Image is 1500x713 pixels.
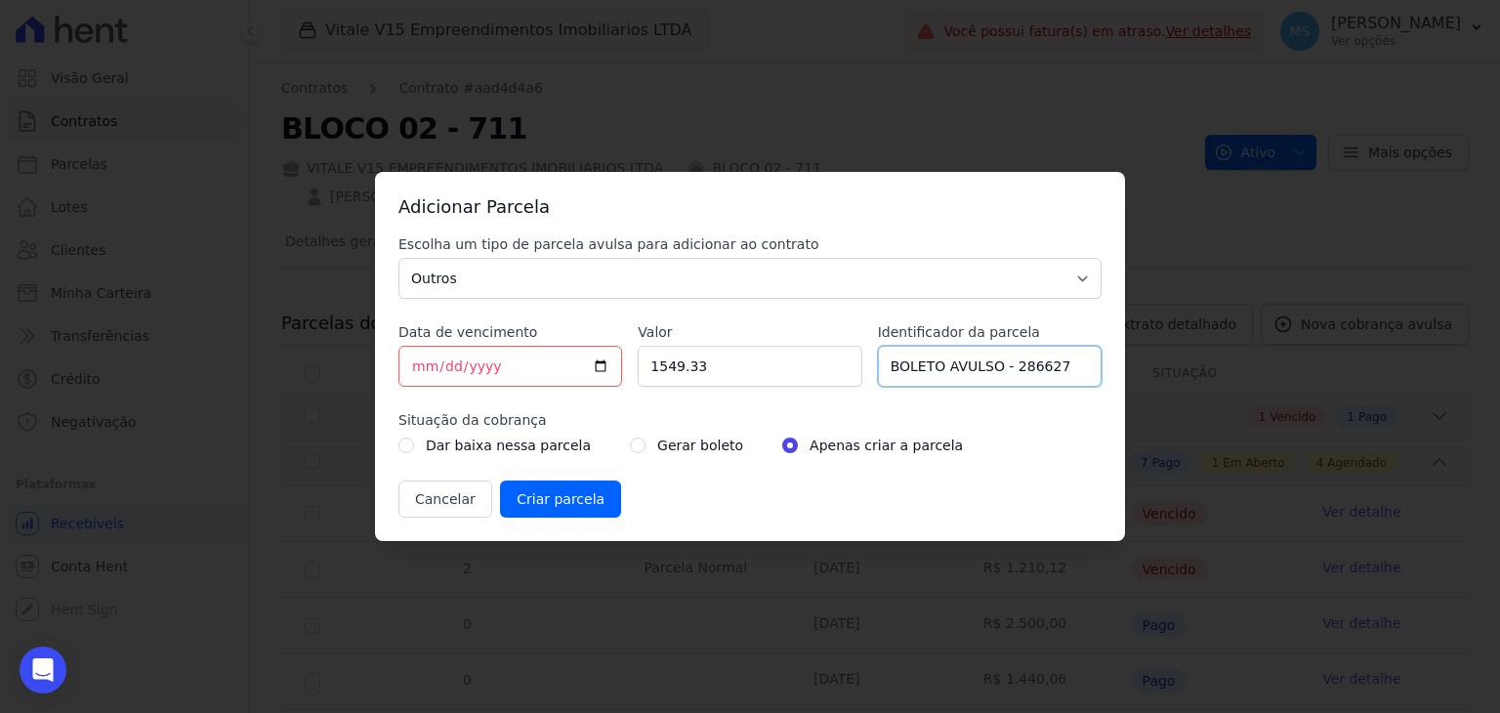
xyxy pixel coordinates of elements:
label: Dar baixa nessa parcela [426,434,591,457]
label: Data de vencimento [398,322,622,342]
input: Criar parcela [500,481,621,518]
label: Gerar boleto [657,434,743,457]
div: Open Intercom Messenger [20,647,66,693]
label: Identificador da parcela [878,322,1102,342]
label: Valor [638,322,861,342]
label: Escolha um tipo de parcela avulsa para adicionar ao contrato [398,234,1102,254]
label: Apenas criar a parcela [810,434,963,457]
label: Situação da cobrança [398,410,1102,430]
h3: Adicionar Parcela [398,195,1102,219]
button: Cancelar [398,481,492,518]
